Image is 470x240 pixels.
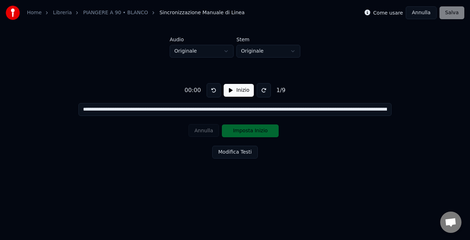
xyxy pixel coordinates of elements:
a: Libreria [53,9,72,16]
a: PIANGERE A 90 • BLANCO [83,9,148,16]
button: Inizio [224,84,254,97]
label: Come usare [373,10,403,15]
div: 00:00 [182,86,204,95]
nav: breadcrumb [27,9,245,16]
a: Aprire la chat [440,212,461,233]
div: 1 / 9 [274,86,289,95]
button: Annulla [406,6,437,19]
img: youka [6,6,20,20]
label: Stem [236,37,300,42]
button: Modifica Testi [212,146,258,159]
a: Home [27,9,42,16]
span: Sincronizzazione Manuale di Linea [159,9,245,16]
label: Audio [170,37,234,42]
